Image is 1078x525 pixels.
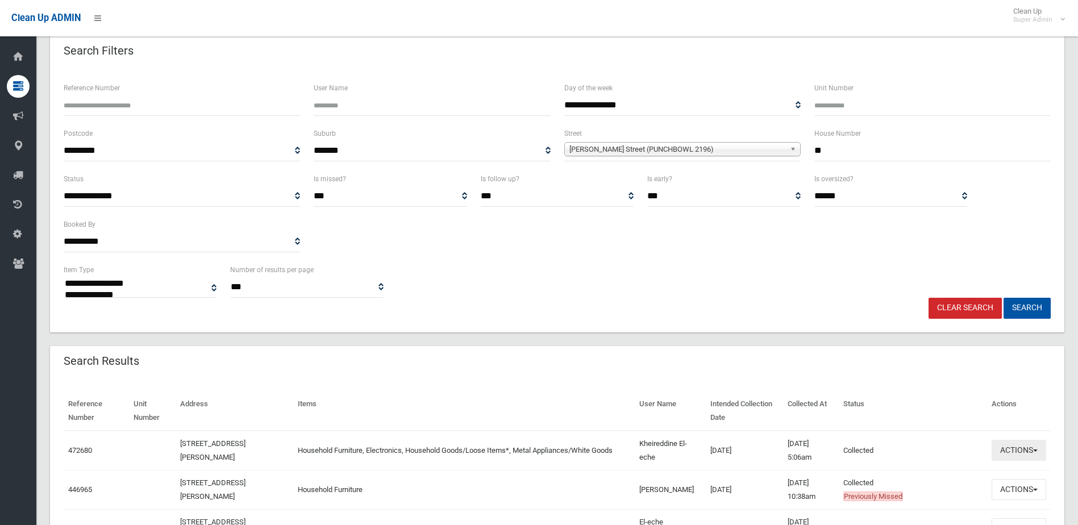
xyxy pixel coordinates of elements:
[635,470,706,509] td: [PERSON_NAME]
[293,470,635,509] td: Household Furniture
[68,446,92,455] a: 472680
[64,82,120,94] label: Reference Number
[783,431,838,470] td: [DATE] 5:06am
[987,391,1051,431] th: Actions
[839,431,987,470] td: Collected
[293,391,635,431] th: Items
[564,127,582,140] label: Street
[814,82,854,94] label: Unit Number
[481,173,519,185] label: Is follow up?
[230,264,314,276] label: Number of results per page
[1008,7,1064,24] span: Clean Up
[992,479,1046,500] button: Actions
[64,218,95,231] label: Booked By
[635,391,706,431] th: User Name
[1013,15,1052,24] small: Super Admin
[64,173,84,185] label: Status
[314,127,336,140] label: Suburb
[564,82,613,94] label: Day of the week
[50,40,147,62] header: Search Filters
[814,173,854,185] label: Is oversized?
[314,82,348,94] label: User Name
[647,173,672,185] label: Is early?
[814,127,861,140] label: House Number
[839,470,987,509] td: Collected
[635,431,706,470] td: Kheireddine El-eche
[64,264,94,276] label: Item Type
[1004,298,1051,319] button: Search
[176,391,293,431] th: Address
[569,143,785,156] span: [PERSON_NAME] Street (PUNCHBOWL 2196)
[180,478,245,501] a: [STREET_ADDRESS][PERSON_NAME]
[64,391,129,431] th: Reference Number
[783,391,838,431] th: Collected At
[706,391,784,431] th: Intended Collection Date
[992,440,1046,461] button: Actions
[129,391,176,431] th: Unit Number
[314,173,346,185] label: Is missed?
[11,13,81,23] span: Clean Up ADMIN
[929,298,1002,319] a: Clear Search
[293,431,635,470] td: Household Furniture, Electronics, Household Goods/Loose Items*, Metal Appliances/White Goods
[180,439,245,461] a: [STREET_ADDRESS][PERSON_NAME]
[783,470,838,509] td: [DATE] 10:38am
[839,391,987,431] th: Status
[843,491,903,501] span: Previously Missed
[68,485,92,494] a: 446965
[64,127,93,140] label: Postcode
[50,350,153,372] header: Search Results
[706,470,784,509] td: [DATE]
[706,431,784,470] td: [DATE]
